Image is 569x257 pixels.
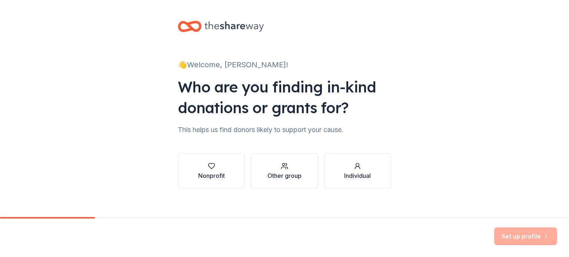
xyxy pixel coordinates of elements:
div: Individual [344,171,371,180]
div: 👋 Welcome, [PERSON_NAME]! [178,59,391,71]
button: Other group [251,153,318,189]
div: This helps us find donors likely to support your cause. [178,124,391,136]
div: Who are you finding in-kind donations or grants for? [178,77,391,118]
button: Nonprofit [178,153,245,189]
div: Nonprofit [198,171,225,180]
button: Individual [324,153,391,189]
div: Other group [267,171,302,180]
